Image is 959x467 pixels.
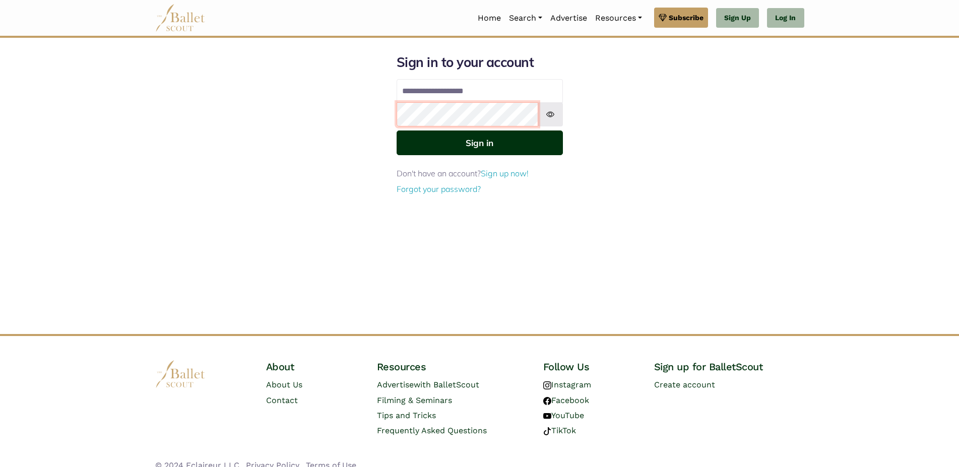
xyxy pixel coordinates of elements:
h4: Resources [377,360,527,373]
a: Sign Up [716,8,759,28]
a: Resources [591,8,646,29]
a: Advertise [546,8,591,29]
a: Home [474,8,505,29]
span: Subscribe [669,12,704,23]
a: Frequently Asked Questions [377,426,487,435]
a: Search [505,8,546,29]
img: logo [155,360,206,388]
a: Facebook [543,395,589,405]
a: Log In [767,8,804,28]
a: Advertisewith BalletScout [377,380,479,389]
a: About Us [266,380,302,389]
h1: Sign in to your account [397,54,563,71]
span: with BalletScout [414,380,479,389]
h4: About [266,360,361,373]
img: youtube logo [543,412,551,420]
a: TikTok [543,426,576,435]
h4: Follow Us [543,360,638,373]
a: Contact [266,395,298,405]
a: Filming & Seminars [377,395,452,405]
a: Subscribe [654,8,708,28]
a: YouTube [543,411,584,420]
img: tiktok logo [543,427,551,435]
a: Sign up now! [481,168,529,178]
a: Instagram [543,380,591,389]
img: facebook logo [543,397,551,405]
a: Forgot your password? [397,184,481,194]
a: Tips and Tricks [377,411,436,420]
h4: Sign up for BalletScout [654,360,804,373]
button: Sign in [397,130,563,155]
img: gem.svg [659,12,667,23]
p: Don't have an account? [397,167,563,180]
img: instagram logo [543,381,551,389]
a: Create account [654,380,715,389]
